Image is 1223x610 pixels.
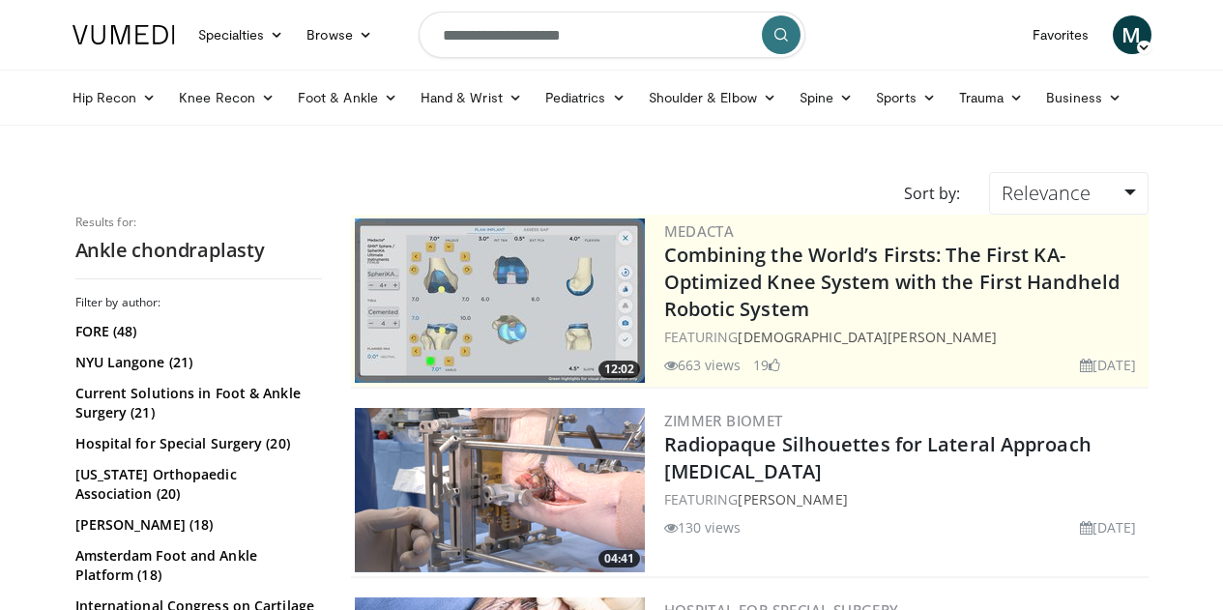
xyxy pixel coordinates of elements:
p: Results for: [75,215,322,230]
img: ebbc195d-af59-44d4-9d5a-59bfb46f2006.png.300x170_q85_crop-smart_upscale.png [355,408,645,572]
a: Browse [295,15,384,54]
a: FORE (48) [75,322,317,341]
a: Favorites [1021,15,1101,54]
div: FEATURING [664,489,1145,509]
span: 04:41 [598,550,640,567]
a: Hospital for Special Surgery (20) [75,434,317,453]
a: Combining the World’s Firsts: The First KA-Optimized Knee System with the First Handheld Robotic ... [664,242,1121,322]
a: Relevance [989,172,1148,215]
a: 12:02 [355,218,645,383]
span: Relevance [1002,180,1091,206]
a: Current Solutions in Foot & Ankle Surgery (21) [75,384,317,422]
a: M [1113,15,1151,54]
a: [US_STATE] Orthopaedic Association (20) [75,465,317,504]
a: [DEMOGRAPHIC_DATA][PERSON_NAME] [738,328,997,346]
h3: Filter by author: [75,295,322,310]
li: [DATE] [1080,517,1137,537]
a: Specialties [187,15,296,54]
a: Hand & Wrist [409,78,534,117]
a: Knee Recon [167,78,286,117]
a: Amsterdam Foot and Ankle Platform (18) [75,546,317,585]
img: aaf1b7f9-f888-4d9f-a252-3ca059a0bd02.300x170_q85_crop-smart_upscale.jpg [355,218,645,383]
img: VuMedi Logo [73,25,175,44]
a: Radiopaque Silhouettes for Lateral Approach [MEDICAL_DATA] [664,431,1092,484]
a: Shoulder & Elbow [637,78,788,117]
a: NYU Langone (21) [75,353,317,372]
input: Search topics, interventions [419,12,805,58]
a: Medacta [664,221,735,241]
a: Sports [864,78,947,117]
li: 663 views [664,355,742,375]
li: 130 views [664,517,742,537]
div: FEATURING [664,327,1145,347]
a: Pediatrics [534,78,637,117]
a: Hip Recon [61,78,168,117]
a: [PERSON_NAME] [738,490,847,508]
div: Sort by: [889,172,975,215]
li: [DATE] [1080,355,1137,375]
a: Spine [788,78,864,117]
a: Foot & Ankle [286,78,409,117]
a: Business [1034,78,1133,117]
a: Trauma [947,78,1035,117]
a: [PERSON_NAME] (18) [75,515,317,535]
span: 12:02 [598,361,640,378]
a: 04:41 [355,408,645,572]
a: Zimmer Biomet [664,411,783,430]
h2: Ankle chondraplasty [75,238,322,263]
li: 19 [753,355,780,375]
